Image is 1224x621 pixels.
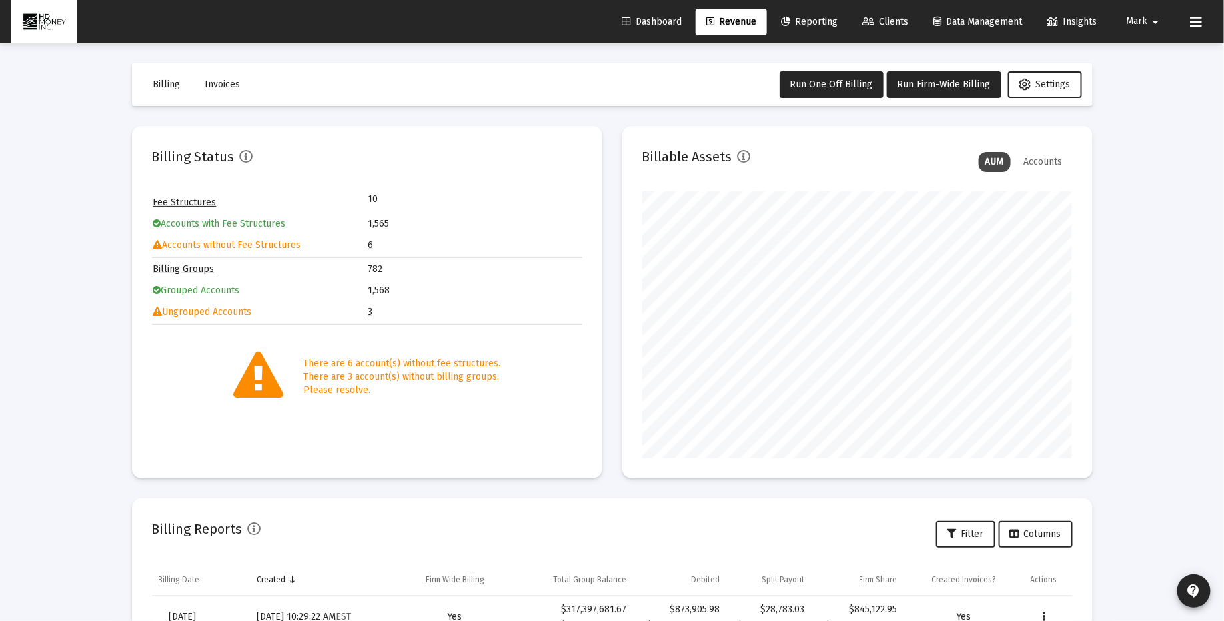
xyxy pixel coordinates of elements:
[368,214,581,234] td: 1,565
[923,9,1033,35] a: Data Management
[514,564,633,596] td: Column Total Group Balance
[368,259,581,279] td: 782
[790,79,873,90] span: Run One Off Billing
[933,16,1022,27] span: Data Management
[818,603,898,616] div: $845,122.95
[781,16,838,27] span: Reporting
[152,518,243,540] h2: Billing Reports
[195,71,251,98] button: Invoices
[368,306,372,318] a: 3
[904,564,1024,596] td: Column Created Invoices?
[153,197,217,208] a: Fee Structures
[696,9,767,35] a: Revenue
[426,574,484,585] div: Firm Wide Billing
[726,564,811,596] td: Column Split Payout
[947,528,984,540] span: Filter
[706,16,756,27] span: Revenue
[250,564,397,596] td: Column Created
[1148,9,1164,35] mat-icon: arrow_drop_down
[1024,564,1073,596] td: Column Actions
[368,193,474,206] td: 10
[762,574,804,585] div: Split Payout
[936,521,995,548] button: Filter
[932,574,997,585] div: Created Invoices?
[153,263,215,275] a: Billing Groups
[303,384,500,397] div: Please resolve.
[999,521,1073,548] button: Columns
[979,152,1011,172] div: AUM
[1047,16,1097,27] span: Insights
[1008,71,1082,98] button: Settings
[811,564,904,596] td: Column Firm Share
[368,239,373,251] a: 6
[1111,8,1180,35] button: Mark
[152,564,250,596] td: Column Billing Date
[898,79,991,90] span: Run Firm-Wide Billing
[862,16,908,27] span: Clients
[860,574,898,585] div: Firm Share
[303,370,500,384] div: There are 3 account(s) without billing groups.
[780,71,884,98] button: Run One Off Billing
[1127,16,1148,27] span: Mark
[257,574,285,585] div: Created
[640,603,720,616] div: $873,905.98
[1031,574,1057,585] div: Actions
[691,574,720,585] div: Debited
[21,9,67,35] img: Dashboard
[153,214,367,234] td: Accounts with Fee Structures
[159,574,200,585] div: Billing Date
[770,9,848,35] a: Reporting
[1186,583,1202,599] mat-icon: contact_support
[396,564,514,596] td: Column Firm Wide Billing
[1017,152,1069,172] div: Accounts
[143,71,191,98] button: Billing
[852,9,919,35] a: Clients
[1010,528,1061,540] span: Columns
[1019,79,1071,90] span: Settings
[553,574,626,585] div: Total Group Balance
[153,281,367,301] td: Grouped Accounts
[303,357,500,370] div: There are 6 account(s) without fee structures.
[153,302,367,322] td: Ungrouped Accounts
[205,79,241,90] span: Invoices
[622,16,682,27] span: Dashboard
[152,146,235,167] h2: Billing Status
[887,71,1001,98] button: Run Firm-Wide Billing
[633,564,726,596] td: Column Debited
[368,281,581,301] td: 1,568
[1036,9,1107,35] a: Insights
[611,9,692,35] a: Dashboard
[153,79,181,90] span: Billing
[153,235,367,255] td: Accounts without Fee Structures
[642,146,732,167] h2: Billable Assets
